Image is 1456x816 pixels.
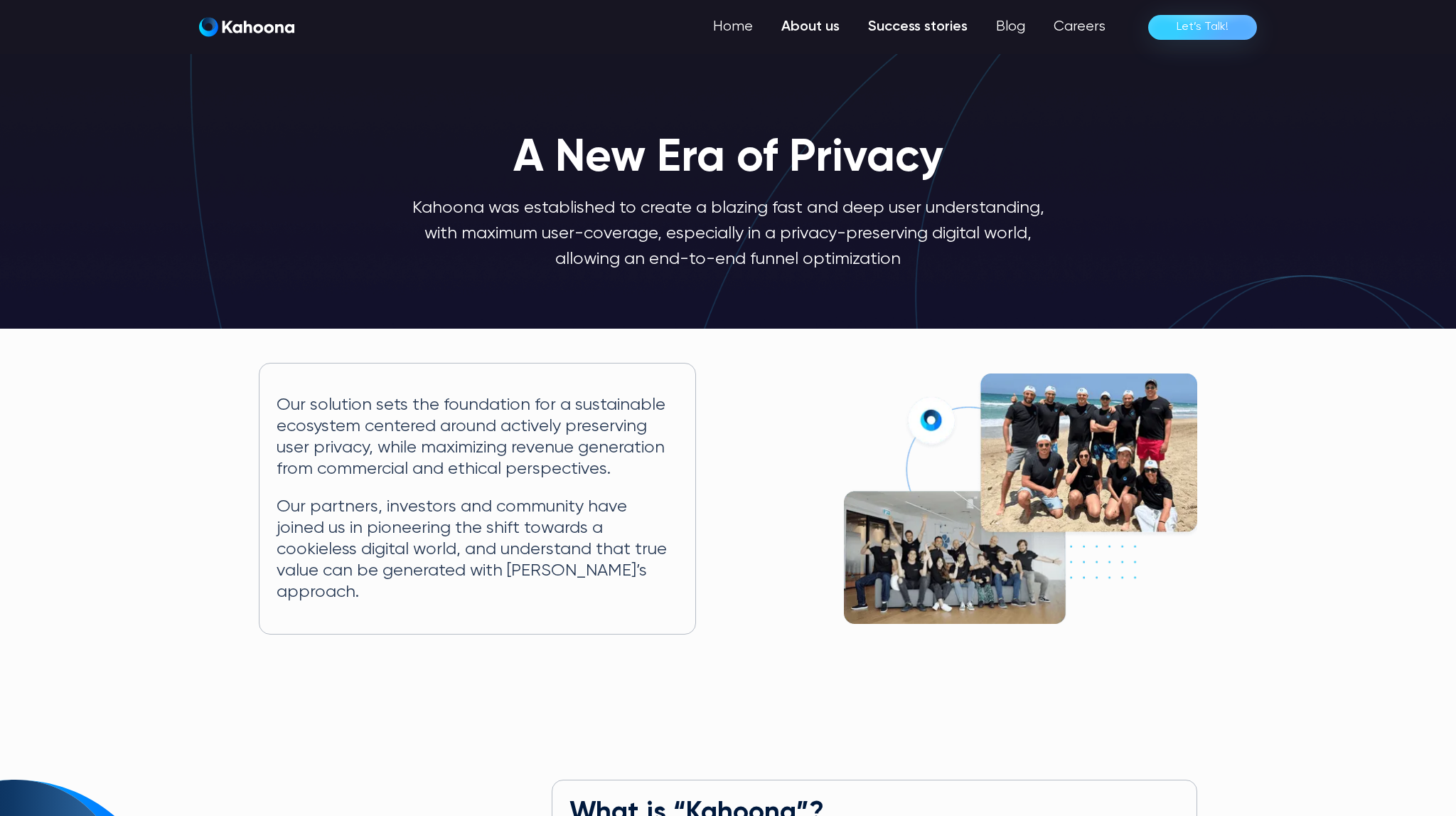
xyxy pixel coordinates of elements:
p: Our solution sets the foundation for a sustainable ecosystem centered around actively preserving ... [277,395,678,479]
p: Kahoona was established to create a blazing fast and deep user understanding, with maximum user-c... [409,195,1046,272]
div: Let’s Talk! [1177,16,1228,38]
a: home [199,17,294,38]
a: Blog [982,13,1039,41]
a: Success stories [854,13,982,41]
a: Let’s Talk! [1148,15,1257,40]
a: Careers [1039,13,1120,41]
p: Our partners, investors and community have joined us in pioneering the shift towards a cookieless... [277,497,678,603]
a: Home [699,13,767,41]
img: Kahoona logo white [199,17,294,37]
a: About us [767,13,854,41]
h1: A New Era of Privacy [513,134,943,184]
